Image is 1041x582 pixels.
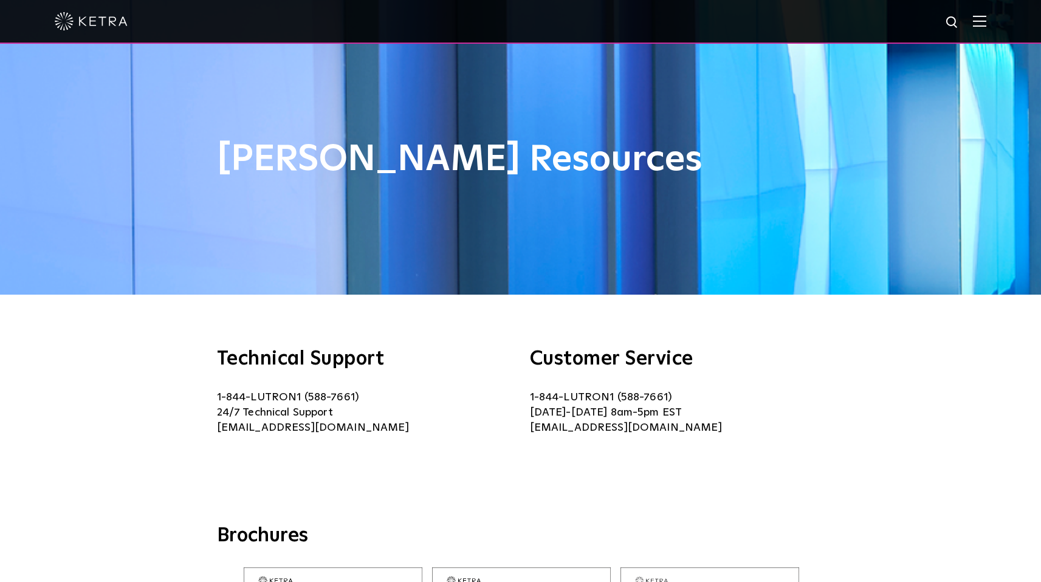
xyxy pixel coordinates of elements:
[217,349,512,369] h3: Technical Support
[55,12,128,30] img: ketra-logo-2019-white
[217,422,409,433] a: [EMAIL_ADDRESS][DOMAIN_NAME]
[945,15,960,30] img: search icon
[217,390,512,436] p: 1-844-LUTRON1 (588-7661) 24/7 Technical Support
[217,524,825,549] h3: Brochures
[530,390,825,436] p: 1-844-LUTRON1 (588-7661) [DATE]-[DATE] 8am-5pm EST [EMAIL_ADDRESS][DOMAIN_NAME]
[530,349,825,369] h3: Customer Service
[973,15,986,27] img: Hamburger%20Nav.svg
[217,140,825,180] h1: [PERSON_NAME] Resources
